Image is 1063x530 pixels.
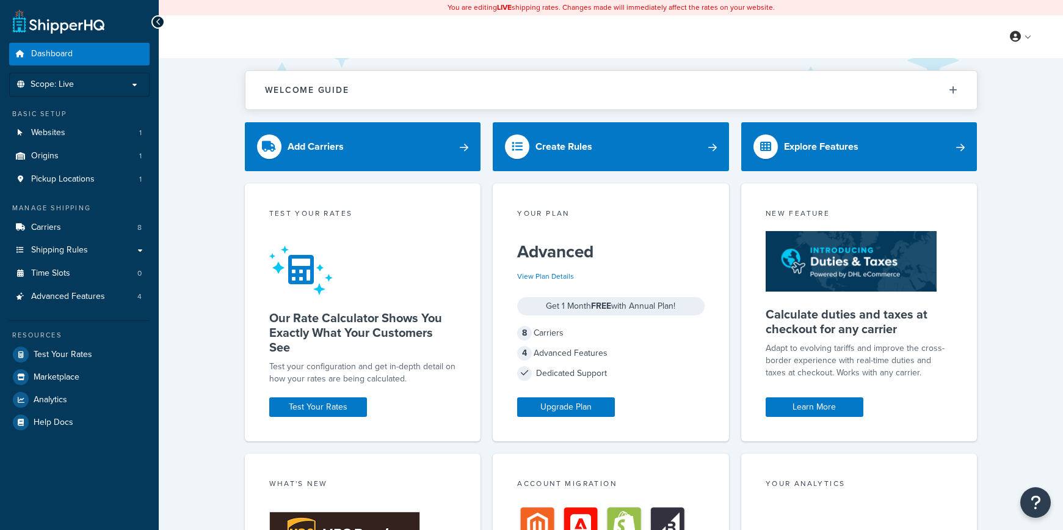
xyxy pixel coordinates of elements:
[517,242,705,262] h5: Advanced
[9,366,150,388] a: Marketplace
[493,122,729,171] a: Create Rules
[9,344,150,366] a: Test Your Rates
[9,122,150,144] a: Websites1
[9,168,150,191] a: Pickup Locations1
[245,122,481,171] a: Add Carriers
[31,128,65,138] span: Websites
[9,216,150,239] a: Carriers8
[265,86,349,95] h2: Welcome Guide
[517,397,615,417] a: Upgrade Plan
[139,174,142,185] span: 1
[517,325,705,342] div: Carriers
[31,151,59,161] span: Origins
[517,346,532,361] span: 4
[9,203,150,213] div: Manage Shipping
[766,478,953,492] div: Your Analytics
[31,245,88,256] span: Shipping Rules
[9,239,150,262] a: Shipping Rules
[139,128,142,138] span: 1
[9,145,150,167] li: Origins
[269,311,457,355] h5: Our Rate Calculator Shows You Exactly What Your Customers See
[31,268,70,279] span: Time Slots
[591,300,611,312] strong: FREE
[9,411,150,433] a: Help Docs
[741,122,978,171] a: Explore Features
[9,168,150,191] li: Pickup Locations
[31,292,105,302] span: Advanced Features
[31,174,95,185] span: Pickup Locations
[766,342,953,379] p: Adapt to evolving tariffs and improve the cross-border experience with real-time duties and taxes...
[1020,487,1051,518] button: Open Resource Center
[288,138,344,155] div: Add Carriers
[517,345,705,362] div: Advanced Features
[9,389,150,411] a: Analytics
[517,271,574,282] a: View Plan Details
[766,397,863,417] a: Learn More
[784,138,858,155] div: Explore Features
[269,208,457,222] div: Test your rates
[31,223,61,233] span: Carriers
[9,145,150,167] a: Origins1
[517,478,705,492] div: Account Migration
[34,372,79,383] span: Marketplace
[9,285,150,308] li: Advanced Features
[9,285,150,308] a: Advanced Features4
[9,43,150,65] a: Dashboard
[9,262,150,285] a: Time Slots0
[137,292,142,302] span: 4
[269,361,457,385] div: Test your configuration and get in-depth detail on how your rates are being calculated.
[137,268,142,279] span: 0
[9,262,150,285] li: Time Slots
[535,138,592,155] div: Create Rules
[497,2,512,13] b: LIVE
[766,208,953,222] div: New Feature
[517,297,705,315] div: Get 1 Month with Annual Plan!
[34,350,92,360] span: Test Your Rates
[34,395,67,405] span: Analytics
[9,122,150,144] li: Websites
[766,307,953,336] h5: Calculate duties and taxes at checkout for any carrier
[269,478,457,492] div: What's New
[245,71,977,109] button: Welcome Guide
[517,326,532,340] span: 8
[517,365,705,382] div: Dedicated Support
[269,397,367,417] a: Test Your Rates
[9,330,150,340] div: Resources
[9,216,150,239] li: Carriers
[34,418,73,428] span: Help Docs
[31,49,73,59] span: Dashboard
[517,208,705,222] div: Your Plan
[31,79,74,90] span: Scope: Live
[139,151,142,161] span: 1
[137,223,142,233] span: 8
[9,109,150,119] div: Basic Setup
